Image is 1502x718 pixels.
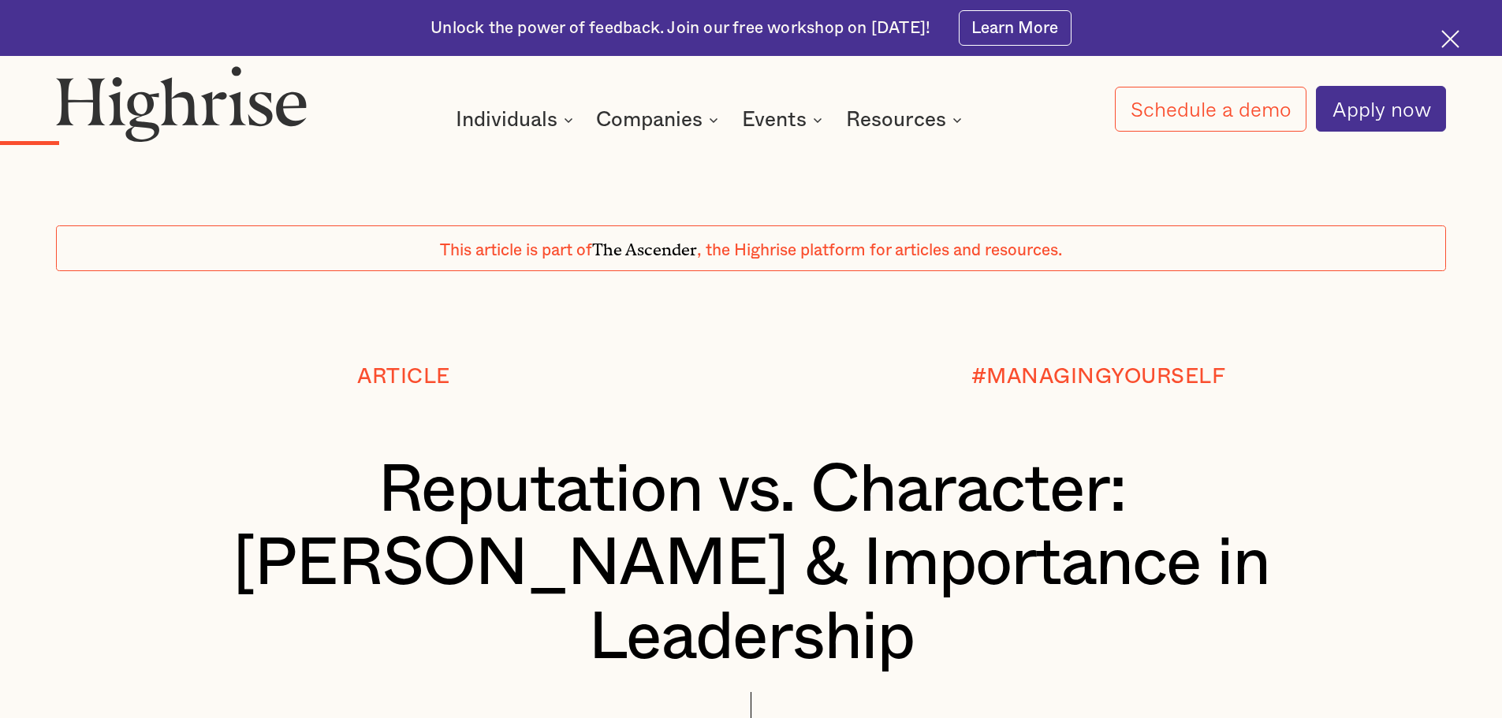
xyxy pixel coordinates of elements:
[697,242,1062,259] span: , the Highrise platform for articles and resources.
[959,10,1072,46] a: Learn More
[357,365,450,388] div: Article
[742,110,807,129] div: Events
[430,17,930,39] div: Unlock the power of feedback. Join our free workshop on [DATE]!
[56,65,307,141] img: Highrise logo
[440,242,592,259] span: This article is part of
[1115,87,1307,132] a: Schedule a demo
[114,454,1388,675] h1: Reputation vs. Character: [PERSON_NAME] & Importance in Leadership
[1316,86,1446,132] a: Apply now
[1441,30,1459,48] img: Cross icon
[592,236,697,255] span: The Ascender
[846,110,967,129] div: Resources
[742,110,827,129] div: Events
[596,110,703,129] div: Companies
[596,110,723,129] div: Companies
[456,110,578,129] div: Individuals
[971,365,1226,388] div: #MANAGINGYOURSELF
[456,110,557,129] div: Individuals
[846,110,946,129] div: Resources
